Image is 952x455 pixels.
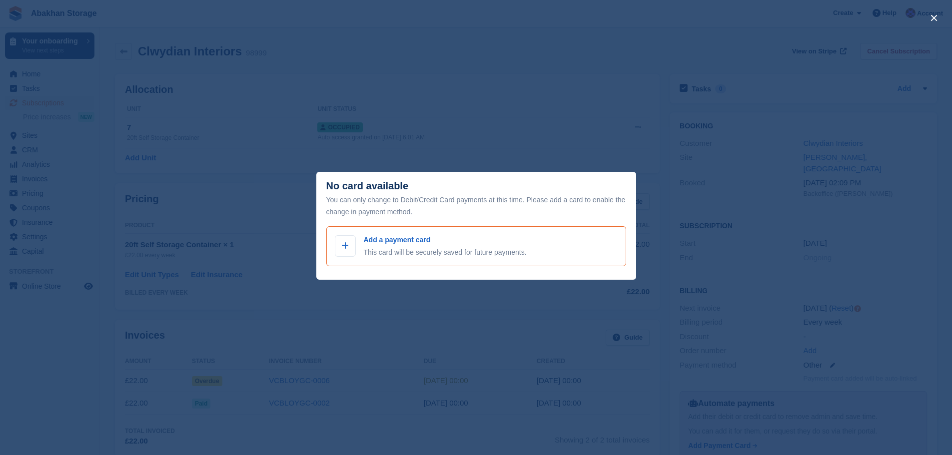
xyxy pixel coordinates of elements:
[364,235,527,245] p: Add a payment card
[326,226,626,266] a: Add a payment card This card will be securely saved for future payments.
[364,247,527,258] p: This card will be securely saved for future payments.
[326,180,409,192] div: No card available
[926,10,942,26] button: close
[326,194,626,218] div: You can only change to Debit/Credit Card payments at this time. Please add a card to enable the c...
